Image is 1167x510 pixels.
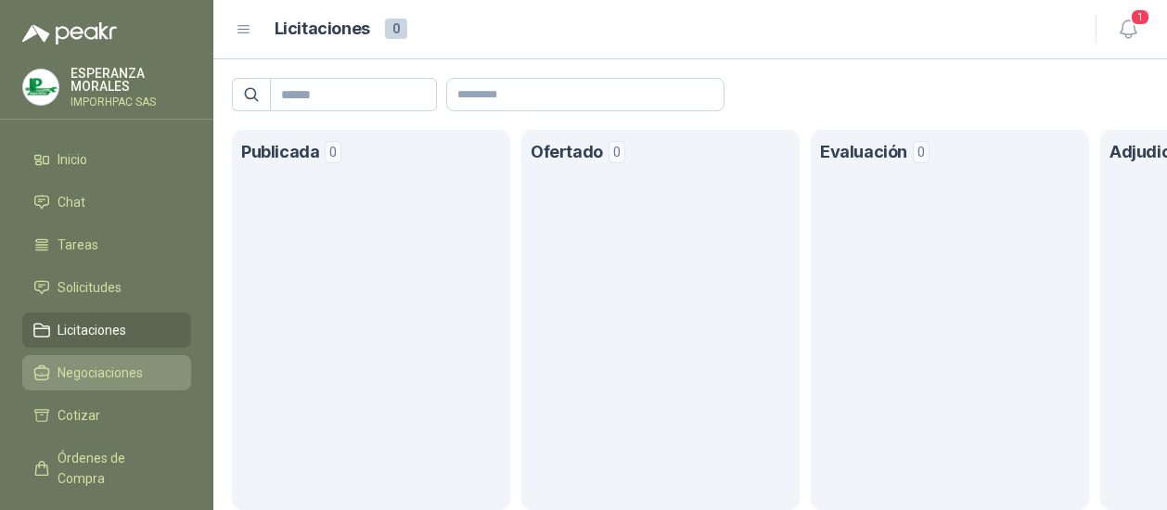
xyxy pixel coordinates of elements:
p: ESPERANZA MORALES [71,67,191,93]
span: Cotizar [58,405,100,426]
h1: Evaluación [820,139,907,166]
span: 1 [1130,8,1150,26]
a: Tareas [22,227,191,262]
span: 0 [913,141,930,163]
span: 0 [609,141,625,163]
span: Licitaciones [58,320,126,340]
h1: Ofertado [531,139,603,166]
span: 0 [325,141,341,163]
span: Chat [58,192,85,212]
a: Órdenes de Compra [22,440,191,496]
a: Negociaciones [22,355,191,390]
img: Logo peakr [22,22,117,45]
span: Inicio [58,149,87,170]
span: 0 [385,19,407,39]
a: Cotizar [22,398,191,433]
span: Tareas [58,235,98,255]
button: 1 [1111,13,1145,46]
a: Solicitudes [22,270,191,305]
a: Chat [22,185,191,220]
span: Órdenes de Compra [58,448,173,489]
a: Inicio [22,142,191,177]
a: Licitaciones [22,312,191,348]
h1: Publicada [241,139,319,166]
h1: Licitaciones [275,16,370,43]
img: Company Logo [23,70,58,105]
span: Negociaciones [58,363,143,383]
p: IMPORHPAC SAS [71,96,191,108]
span: Solicitudes [58,277,122,298]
